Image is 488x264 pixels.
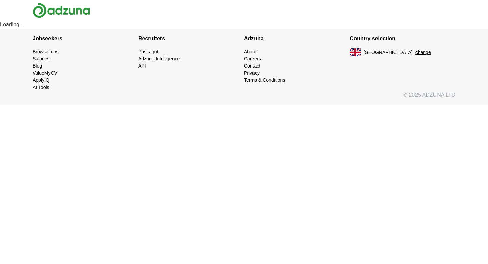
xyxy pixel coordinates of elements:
div: © 2025 ADZUNA LTD [27,91,461,105]
a: Careers [244,56,261,61]
a: AI Tools [33,84,49,90]
a: Privacy [244,70,260,76]
a: ValueMyCV [33,70,57,76]
a: Contact [244,63,260,69]
button: change [415,49,431,56]
a: Adzuna Intelligence [138,56,180,61]
a: Post a job [138,49,159,54]
span: [GEOGRAPHIC_DATA] [363,49,413,56]
a: About [244,49,257,54]
h4: Country selection [350,29,455,48]
a: ApplyIQ [33,77,49,83]
a: Terms & Conditions [244,77,285,83]
a: Browse jobs [33,49,58,54]
img: UK flag [350,48,361,56]
a: Salaries [33,56,50,61]
a: API [138,63,146,69]
a: Blog [33,63,42,69]
img: Adzuna logo [33,3,90,18]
